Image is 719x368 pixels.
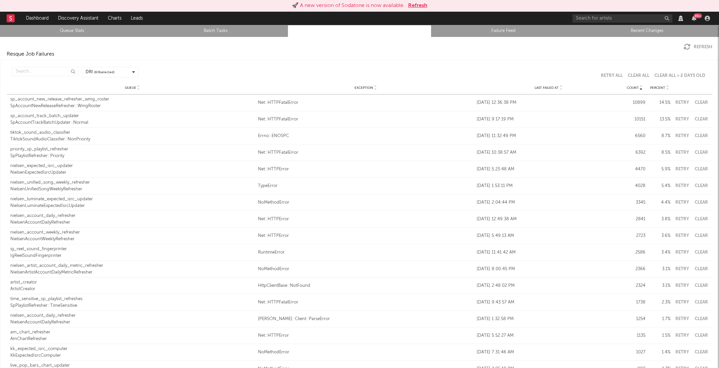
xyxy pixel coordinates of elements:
[12,67,79,76] input: Search...
[10,179,255,186] div: nielsen_unified_song_weekly_refresher
[10,203,255,209] div: NielsenLuminateExpectedIsrcUpdater
[649,99,670,106] div: 14.5 %
[10,312,255,325] a: nielsen_account_daily_refresherNielsenAccountDailyRefresher
[10,329,255,336] div: am_chart_refresher
[10,263,255,269] div: nielsen_artist_account_daily_metric_refresher
[258,183,474,189] div: TypeError
[10,196,255,209] a: nielsen_luminate_expected_isrc_updaterNielsenLuminateExpectedIsrcUpdater
[147,27,284,35] a: Batch Tasks
[624,332,645,339] div: 1135
[654,74,705,78] button: Clear All > 2 Days Old
[103,12,126,25] a: Charts
[674,184,690,188] button: Retry
[477,316,620,322] div: [DATE] 1:32:58 PM
[477,299,620,306] div: [DATE] 9:43:57 AM
[674,267,690,271] button: Retry
[624,199,645,206] div: 3345
[674,150,690,155] button: Retry
[10,153,255,159] div: SpPlaylistRefresher::Priority
[258,266,474,273] a: NoMethodError
[258,299,474,306] a: Net::HTTPFatalError
[674,217,690,221] button: Retry
[477,332,620,339] div: [DATE] 5:52:27 AM
[258,233,474,239] div: Net::HTTPError
[649,116,670,123] div: 13.5 %
[649,233,670,239] div: 3.6 %
[684,44,712,50] button: Refresh
[291,27,428,35] a: Failures (75,205)
[10,196,255,203] div: nielsen_luminate_expected_isrc_updater
[694,150,709,155] button: Clear
[674,283,690,288] button: Retry
[694,134,709,138] button: Clear
[10,246,255,253] div: ig_reel_sound_fingerprinter
[674,350,690,354] button: Retry
[624,99,645,106] div: 10899
[10,136,255,143] div: TiktokSoundAudioClassifier::NonPriority
[21,12,53,25] a: Dashboard
[7,50,54,58] div: Resque Job Failures
[477,349,620,356] div: [DATE] 7:31:46 AM
[694,283,709,288] button: Clear
[694,217,709,221] button: Clear
[674,300,690,304] button: Retry
[694,317,709,321] button: Clear
[649,216,670,223] div: 3.8 %
[94,70,115,75] span: ( 8 / 8 selected)
[10,296,255,302] div: time_sensitive_sp_playlist_refreshes
[694,200,709,205] button: Clear
[694,184,709,188] button: Clear
[477,183,620,189] div: [DATE] 1:53:11 PM
[624,233,645,239] div: 2723
[535,86,559,90] span: Last Failed At
[624,116,645,123] div: 10151
[649,316,670,322] div: 1.7 %
[694,13,702,18] div: 99 +
[10,263,255,276] a: nielsen_artist_account_daily_metric_refresherNielsenArtistAccountDailyMetricRefresher
[10,346,255,352] div: kk_expected_isrc_computer
[258,99,474,106] a: Net::HTTPFatalError
[573,14,672,23] input: Search for artists
[674,134,690,138] button: Retry
[10,103,255,109] div: SpAccountNewReleaseRefresher::WmgRoster
[10,346,255,359] a: kk_expected_isrc_computerKkExpectedIsrcComputer
[477,282,620,289] div: [DATE] 2:48:02 PM
[694,333,709,338] button: Clear
[258,332,474,339] a: Net::HTTPError
[649,199,670,206] div: 4.4 %
[477,116,620,123] div: [DATE] 9:17:19 PM
[674,167,690,171] button: Retry
[10,113,255,119] div: sp_account_track_batch_updater
[477,266,620,273] div: [DATE] 8:00:45 PM
[258,349,474,356] a: NoMethodError
[126,12,147,25] a: Leads
[258,199,474,206] a: NoMethodError
[355,86,373,90] span: Exception
[579,27,715,35] a: Recent Changes
[10,163,255,176] a: nielsen_expected_isrc_updaterNielsenExpectedIsrcUpdater
[258,149,474,156] a: Net::HTTPFatalError
[649,133,670,139] div: 8.7 %
[258,282,474,289] a: HttpClientBase::NotFound
[649,332,670,339] div: 1.5 %
[10,96,255,109] a: sp_account_new_release_refresher_wmg_rosterSpAccountNewReleaseRefresher::WmgRoster
[86,69,115,76] div: DRI
[435,27,572,35] a: Failure Feed
[10,186,255,193] div: NielsenUnifiedSongWeeklyRefresher
[258,316,474,322] a: [PERSON_NAME]::Client::ParseError
[601,74,623,78] button: Retry All
[10,302,255,309] div: SpPlaylistRefresher::TimeSensitive
[258,133,474,139] a: Errno::ENOSPC
[10,312,255,319] div: nielsen_account_daily_refresher
[624,183,645,189] div: 4028
[10,146,255,153] div: priority_sp_playlist_refresher
[649,266,670,273] div: 3.1 %
[258,166,474,173] a: Net::HTTPError
[10,229,255,242] a: nielsen_account_weekly_refresherNielsenAccountWeeklyRefresher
